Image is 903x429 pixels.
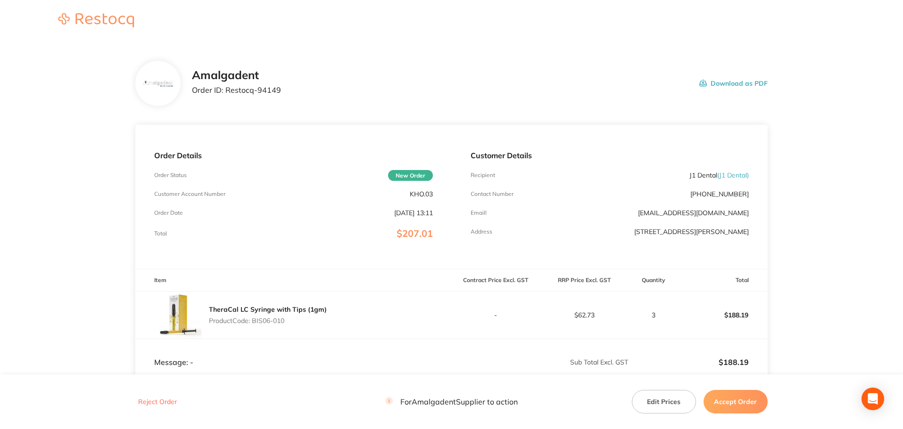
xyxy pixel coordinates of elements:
[209,317,327,324] p: Product Code: BIS06-010
[634,228,749,235] p: [STREET_ADDRESS][PERSON_NAME]
[154,151,432,160] p: Order Details
[629,358,749,366] p: $188.19
[192,86,281,94] p: Order ID: Restocq- 94149
[154,291,201,339] img: a2k1em45eg
[471,228,492,235] p: Address
[717,171,749,179] span: ( J1 Dental )
[388,170,433,181] span: New Order
[385,397,518,406] p: For Amalgadent Supplier to action
[209,305,327,314] a: TheraCal LC Syringe with Tips (1gm)
[154,210,183,216] p: Order Date
[452,311,540,319] p: -
[143,80,174,88] img: b285Ymlzag
[192,69,281,82] h2: Amalgadent
[410,190,433,198] p: KHO.03
[452,358,628,366] p: Sub Total Excl. GST
[471,151,749,160] p: Customer Details
[679,304,767,326] p: $188.19
[49,13,143,29] a: Restocq logo
[540,269,629,291] th: RRP Price Excl. GST
[690,190,749,198] p: [PHONE_NUMBER]
[397,227,433,239] span: $207.01
[135,398,180,406] button: Reject Order
[452,269,540,291] th: Contract Price Excl. GST
[471,191,514,197] p: Contact Number
[629,269,679,291] th: Quantity
[540,311,628,319] p: $62.73
[629,311,679,319] p: 3
[154,230,167,237] p: Total
[394,209,433,217] p: [DATE] 13:11
[632,390,696,413] button: Edit Prices
[154,191,225,197] p: Customer Account Number
[135,269,451,291] th: Item
[679,269,768,291] th: Total
[638,209,749,217] a: [EMAIL_ADDRESS][DOMAIN_NAME]
[699,69,768,98] button: Download as PDF
[471,172,495,178] p: Recipient
[471,210,487,216] p: Emaill
[862,388,884,410] div: Open Intercom Messenger
[135,339,451,367] td: Message: -
[154,172,187,178] p: Order Status
[704,390,768,413] button: Accept Order
[49,13,143,27] img: Restocq logo
[689,171,749,179] p: J1 Dental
